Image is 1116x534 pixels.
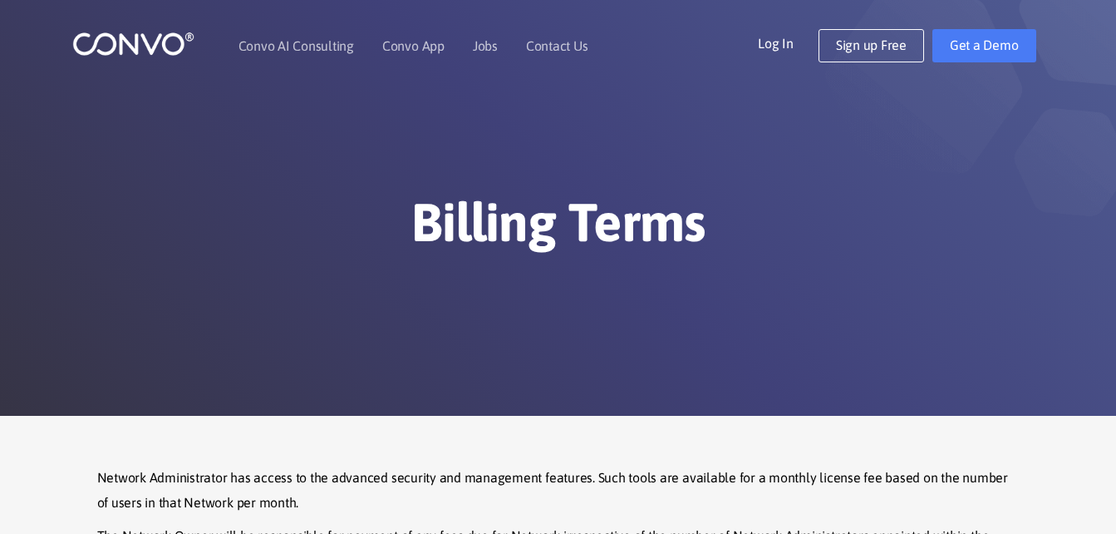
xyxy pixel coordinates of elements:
a: Log In [758,29,819,56]
a: Convo App [382,39,445,52]
a: Get a Demo [932,29,1036,62]
a: Convo AI Consulting [238,39,354,52]
img: logo_1.png [72,31,194,57]
h1: Billing Terms [97,190,1020,267]
a: Sign up Free [819,29,924,62]
a: Jobs [473,39,498,52]
p: Network Administrator has access to the advanced security and management features. Such tools are... [97,466,1020,516]
a: Contact Us [526,39,588,52]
